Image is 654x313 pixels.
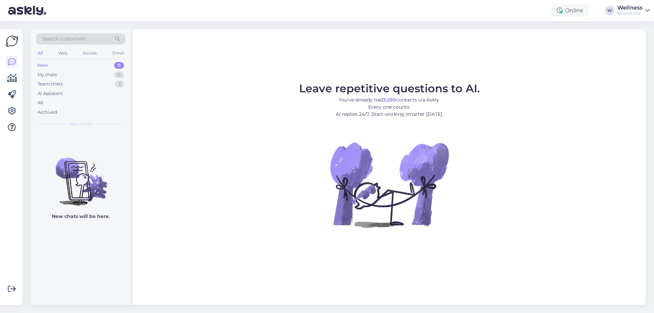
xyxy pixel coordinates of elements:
div: Web [57,49,69,58]
div: All [37,99,43,106]
div: All [36,49,44,58]
span: Search customers [42,35,85,43]
span: New chats [70,121,92,127]
div: Online [551,4,589,17]
span: Leave repetitive questions to AI. [299,82,480,95]
div: 0 [114,62,124,69]
img: No chats [31,145,131,207]
a: WellnessNoorus OÜ [617,5,650,16]
div: Wellness [617,5,642,11]
div: Archived [37,109,57,116]
b: 3,290 [383,97,396,103]
div: Noorus OÜ [617,11,642,16]
div: AI Assistant [37,90,63,97]
p: You’ve already had contacts via Askly. Every one counts. AI replies 24/7. Start working smarter [... [299,96,480,118]
div: W [605,6,614,15]
div: Email [111,49,125,58]
div: 3 [115,81,124,88]
p: New chats will be here. [52,213,110,220]
div: 0 [114,72,124,78]
img: No Chat active [328,123,451,246]
div: New [37,62,48,69]
div: Team chats [37,81,63,88]
img: Askly Logo [5,35,18,48]
div: My chats [37,72,57,78]
div: Socials [81,49,98,58]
